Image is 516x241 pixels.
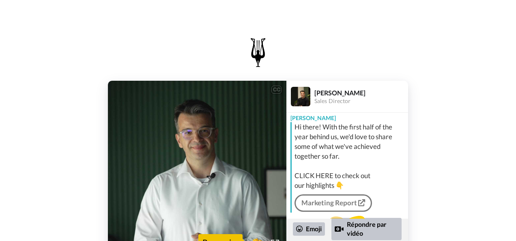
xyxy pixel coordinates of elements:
img: Profile Image [291,87,310,106]
a: Marketing Report [295,194,372,211]
div: Répondre par vidéo [331,218,402,240]
img: logo [242,36,274,69]
div: CC [271,86,282,94]
div: [PERSON_NAME] [314,89,408,97]
div: Emoji [293,222,325,235]
div: Sales Director [314,98,408,105]
div: Reply by Video [335,224,344,234]
div: Hi there! With the first half of the year behind us, we'd love to share some of what we've achiev... [295,122,406,190]
img: message.svg [329,216,365,232]
div: [PERSON_NAME] [286,110,408,122]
